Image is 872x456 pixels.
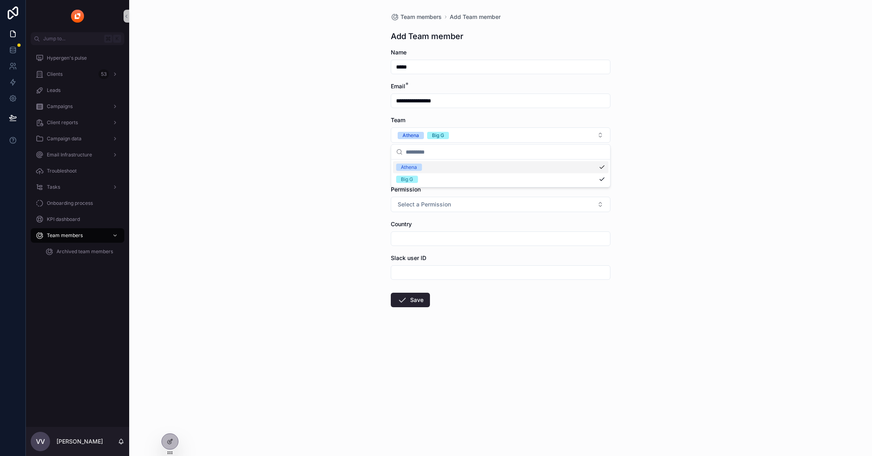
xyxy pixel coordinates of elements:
div: scrollable content [26,45,129,269]
a: Troubleshoot [31,164,124,178]
span: Campaigns [47,103,73,110]
a: Archived team members [40,244,124,259]
h1: Add Team member [391,31,463,42]
p: [PERSON_NAME] [57,437,103,446]
span: Jump to... [43,35,101,42]
div: Athena [401,164,417,171]
span: Slack user ID [391,254,426,261]
a: Clients53 [31,67,124,81]
span: Select a Permission [398,200,451,208]
span: Tasks [47,184,60,190]
span: Email [391,83,405,90]
button: Unselect BIG_G [427,131,449,139]
span: Email Infrastructure [47,152,92,158]
span: Campaign data [47,135,82,142]
div: Athena [402,132,419,139]
a: KPI dashboard [31,212,124,227]
span: Client reports [47,119,78,126]
span: Hypergen's pulse [47,55,87,61]
button: Jump to...K [31,32,124,45]
span: Permission [391,186,421,193]
span: Team members [47,232,83,239]
span: Clients [47,71,63,77]
div: 53 [99,69,109,79]
a: Team members [31,228,124,243]
a: Leads [31,83,124,98]
img: App logo [71,10,84,23]
a: Tasks [31,180,124,194]
span: Archived team members [57,248,113,255]
span: VV [36,437,45,446]
span: Troubleshoot [47,168,77,174]
span: Onboarding process [47,200,93,206]
span: Leads [47,87,61,94]
div: Big G [432,132,444,139]
span: Country [391,221,412,227]
span: Team [391,117,405,123]
div: Big G [401,176,413,183]
a: Client reports [31,115,124,130]
a: Team members [391,13,442,21]
span: K [114,35,120,42]
span: KPI dashboard [47,216,80,223]
span: Team members [400,13,442,21]
div: Suggestions [391,160,610,187]
button: Select Button [391,127,610,143]
button: Save [391,293,430,307]
a: Campaign data [31,131,124,146]
button: Select Button [391,197,610,212]
a: Email Infrastructure [31,148,124,162]
button: Unselect ATHENA [398,131,424,139]
a: Campaigns [31,99,124,114]
a: Hypergen's pulse [31,51,124,65]
a: Onboarding process [31,196,124,210]
a: Add Team member [450,13,501,21]
span: Name [391,49,407,56]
